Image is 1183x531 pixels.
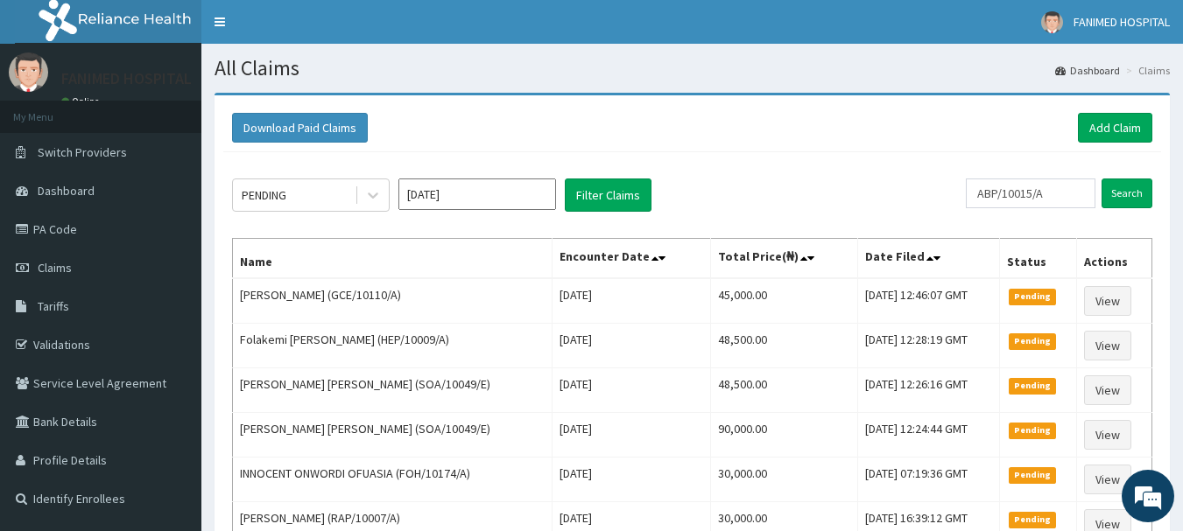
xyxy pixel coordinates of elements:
span: Dashboard [38,183,95,199]
span: Pending [1009,423,1057,438]
span: FANIMED HOSPITAL [1074,14,1170,30]
td: [DATE] 12:28:19 GMT [857,324,999,368]
th: Total Price(₦) [711,239,858,279]
td: 30,000.00 [711,458,858,502]
input: Search by HMO ID [966,178,1095,208]
img: User Image [9,52,48,92]
th: Encounter Date [553,239,711,279]
td: 90,000.00 [711,413,858,458]
th: Date Filed [857,239,999,279]
a: View [1084,465,1131,494]
a: View [1084,286,1131,316]
span: Pending [1009,333,1057,349]
td: [DATE] [553,368,711,413]
p: FANIMED HOSPITAL [61,71,192,87]
span: Pending [1009,289,1057,304]
td: [DATE] [553,278,711,324]
span: Pending [1009,467,1057,483]
h1: All Claims [215,57,1170,80]
div: PENDING [242,186,286,204]
td: [PERSON_NAME] [PERSON_NAME] (SOA/10049/E) [233,368,553,413]
td: 48,500.00 [711,368,858,413]
input: Select Month and Year [398,178,556,210]
td: [DATE] 07:19:36 GMT [857,458,999,502]
a: View [1084,331,1131,360]
span: Tariffs [38,298,69,314]
td: 45,000.00 [711,278,858,324]
td: [DATE] [553,458,711,502]
th: Actions [1077,239,1152,279]
th: Name [233,239,553,279]
td: 48,500.00 [711,324,858,368]
td: [PERSON_NAME] [PERSON_NAME] (SOA/10049/E) [233,413,553,458]
a: Dashboard [1055,63,1120,78]
a: View [1084,375,1131,405]
td: [DATE] 12:24:44 GMT [857,413,999,458]
button: Download Paid Claims [232,113,368,143]
a: Add Claim [1078,113,1152,143]
li: Claims [1122,63,1170,78]
a: View [1084,420,1131,450]
td: [DATE] [553,324,711,368]
td: [DATE] 12:26:16 GMT [857,368,999,413]
td: Folakemi [PERSON_NAME] (HEP/10009/A) [233,324,553,368]
td: [DATE] [553,413,711,458]
a: Online [61,95,103,108]
td: [DATE] 12:46:07 GMT [857,278,999,324]
button: Filter Claims [565,178,651,212]
td: [PERSON_NAME] (GCE/10110/A) [233,278,553,324]
span: Pending [1009,512,1057,528]
img: User Image [1041,11,1063,33]
span: Pending [1009,378,1057,394]
span: Switch Providers [38,144,127,160]
th: Status [999,239,1077,279]
span: Claims [38,260,72,276]
input: Search [1102,178,1152,208]
td: INNOCENT ONWORDI OFUASIA (FOH/10174/A) [233,458,553,502]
